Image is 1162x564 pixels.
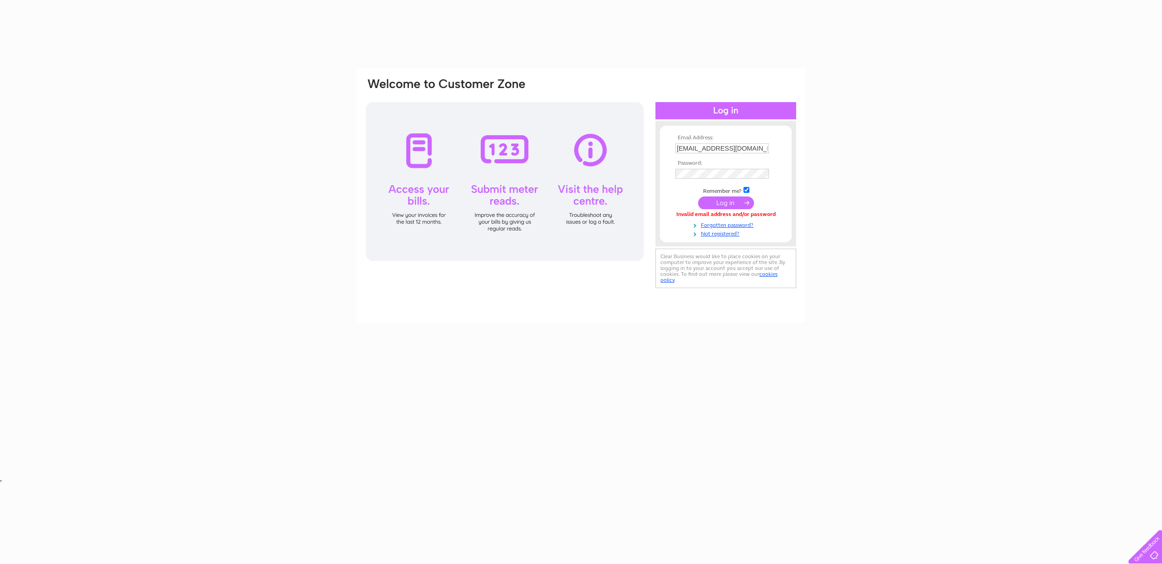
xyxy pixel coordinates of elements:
[673,135,778,141] th: Email Address:
[660,271,778,283] a: cookies policy
[675,220,778,229] a: Forgotten password?
[675,229,778,237] a: Not registered?
[673,160,778,167] th: Password:
[698,196,754,209] input: Submit
[673,186,778,195] td: Remember me?
[675,211,776,218] div: Invalid email address and/or password
[655,249,796,288] div: Clear Business would like to place cookies on your computer to improve your experience of the sit...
